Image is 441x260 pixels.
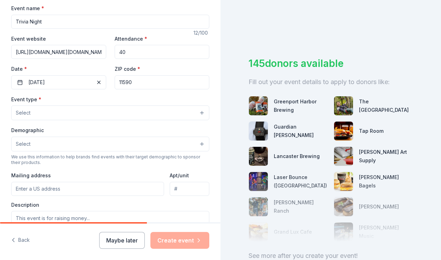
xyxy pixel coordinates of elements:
[115,45,210,59] input: 20
[170,172,189,179] label: Apt/unit
[359,97,413,114] div: The [GEOGRAPHIC_DATA]
[334,96,353,115] img: photo for The Adventure Park
[194,29,209,37] div: 12 /100
[11,75,106,89] button: [DATE]
[11,45,106,59] input: https://www...
[249,56,413,71] div: 145 donors available
[16,140,30,148] span: Select
[115,35,147,42] label: Attendance
[11,201,39,208] label: Description
[274,123,328,139] div: Guardian [PERSON_NAME]
[11,66,106,73] label: Date
[11,137,209,151] button: Select
[334,147,353,166] img: photo for Trekell Art Supply
[170,182,209,196] input: #
[249,76,413,88] div: Fill out your event details to apply to donors like:
[11,105,209,120] button: Select
[334,122,353,141] img: photo for Tap Room
[249,147,268,166] img: photo for Lancaster Brewing
[11,5,44,12] label: Event name
[11,15,209,29] input: Spring Fundraiser
[11,35,46,42] label: Event website
[274,97,328,114] div: Greenport Harbor Brewing
[11,182,164,196] input: Enter a US address
[249,122,268,141] img: photo for Guardian Angel Device
[274,152,320,160] div: Lancaster Brewing
[11,172,51,179] label: Mailing address
[16,109,30,117] span: Select
[359,127,384,135] div: Tap Room
[359,148,413,165] div: [PERSON_NAME] Art Supply
[115,66,140,73] label: ZIP code
[11,127,44,134] label: Demographic
[115,75,210,89] input: 12345 (U.S. only)
[11,154,209,165] div: We use this information to help brands find events with their target demographic to sponsor their...
[11,96,41,103] label: Event type
[99,232,145,249] button: Maybe later
[249,96,268,115] img: photo for Greenport Harbor Brewing
[11,233,30,248] button: Back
